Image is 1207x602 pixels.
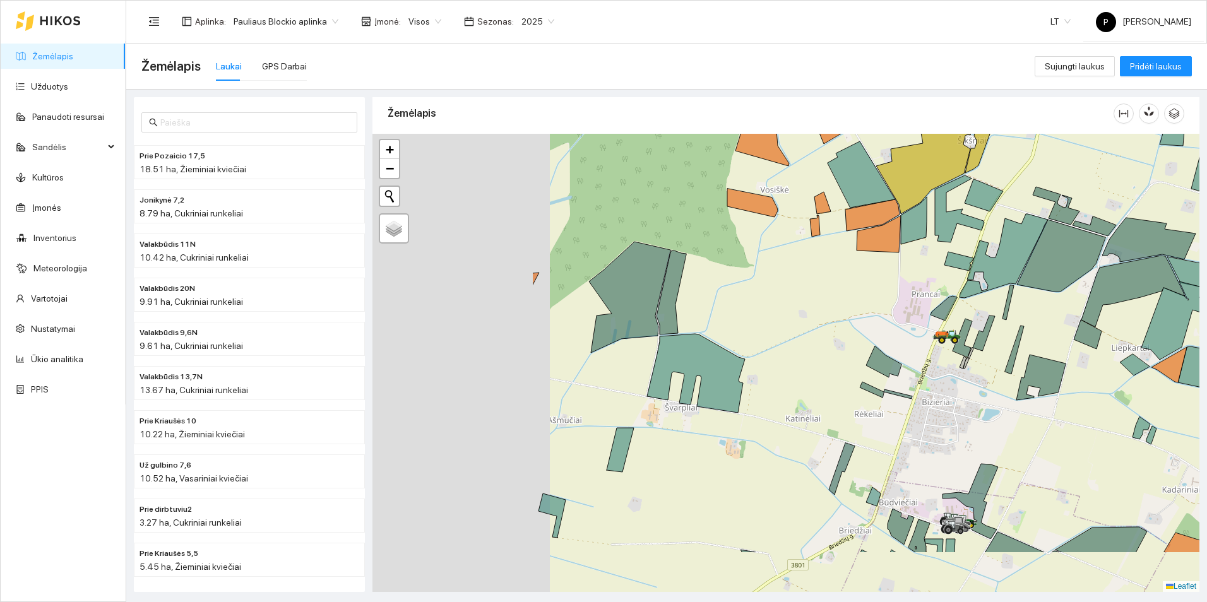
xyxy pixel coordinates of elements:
[477,15,514,28] span: Sezonas :
[140,385,248,395] span: 13.67 ha, Cukriniai runkeliai
[140,239,196,251] span: Valakbūdis 11N
[140,371,203,383] span: Valakbūdis 13,7N
[386,141,394,157] span: +
[361,16,371,27] span: shop
[160,115,350,129] input: Paieška
[262,59,307,73] div: GPS Darbai
[149,118,158,127] span: search
[32,203,61,213] a: Įmonės
[31,293,68,304] a: Vartotojai
[1096,16,1191,27] span: [PERSON_NAME]
[521,12,554,31] span: 2025
[1035,56,1115,76] button: Sujungti laukus
[1045,59,1105,73] span: Sujungti laukus
[388,95,1114,131] div: Žemėlapis
[374,15,401,28] span: Įmonė :
[140,415,196,427] span: Prie Kriaušės 10
[1166,582,1196,591] a: Leaflet
[195,15,226,28] span: Aplinka :
[31,354,83,364] a: Ūkio analitika
[140,517,242,528] span: 3.27 ha, Cukriniai runkeliai
[140,194,184,206] span: Jonikynė 7,2
[33,233,76,243] a: Inventorius
[1035,61,1115,71] a: Sujungti laukus
[32,112,104,122] a: Panaudoti resursai
[140,459,191,471] span: Už gulbino 7,6
[33,263,87,273] a: Meteorologija
[140,504,192,516] span: Prie dirbtuviu2
[140,297,243,307] span: 9.91 ha, Cukriniai runkeliai
[234,12,338,31] span: Pauliaus Blockio aplinka
[380,187,399,206] button: Initiate a new search
[464,16,474,27] span: calendar
[1114,103,1134,124] button: column-width
[380,140,399,159] a: Zoom in
[1130,59,1182,73] span: Pridėti laukus
[140,164,246,174] span: 18.51 ha, Žieminiai kviečiai
[140,429,245,439] span: 10.22 ha, Žieminiai kviečiai
[216,59,242,73] div: Laukai
[141,9,167,34] button: menu-fold
[1103,12,1109,32] span: P
[32,172,64,182] a: Kultūros
[31,384,49,394] a: PPIS
[1120,61,1192,71] a: Pridėti laukus
[148,16,160,27] span: menu-fold
[182,16,192,27] span: layout
[141,56,201,76] span: Žemėlapis
[140,473,248,483] span: 10.52 ha, Vasariniai kviečiai
[386,160,394,176] span: −
[32,134,104,160] span: Sandėlis
[380,215,408,242] a: Layers
[380,159,399,178] a: Zoom out
[1120,56,1192,76] button: Pridėti laukus
[31,81,68,91] a: Užduotys
[32,51,73,61] a: Žemėlapis
[140,252,249,263] span: 10.42 ha, Cukriniai runkeliai
[140,327,198,339] span: Valakbūdis 9,6N
[140,283,195,295] span: Valakbūdis 20N
[31,324,75,334] a: Nustatymai
[140,562,241,572] span: 5.45 ha, Žieminiai kviečiai
[1050,12,1071,31] span: LT
[408,12,441,31] span: Visos
[140,208,243,218] span: 8.79 ha, Cukriniai runkeliai
[140,341,243,351] span: 9.61 ha, Cukriniai runkeliai
[1114,109,1133,119] span: column-width
[140,548,198,560] span: Prie Kriaušės 5,5
[140,150,205,162] span: Prie Pozaicio 17,5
